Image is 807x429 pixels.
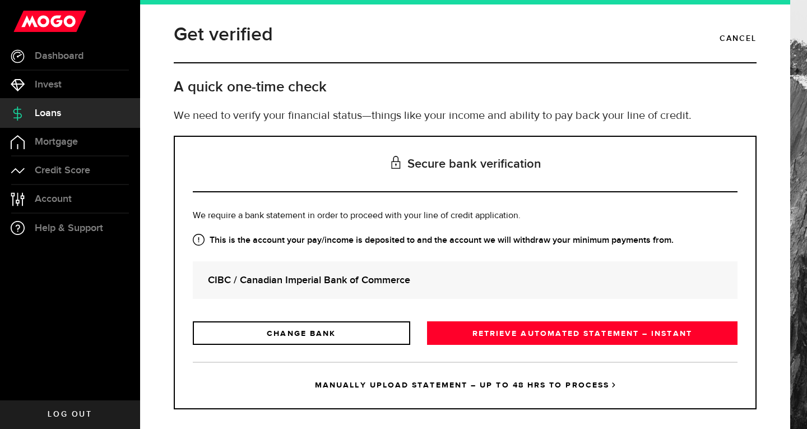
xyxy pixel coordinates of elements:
[35,137,78,147] span: Mortgage
[35,223,103,233] span: Help & Support
[35,194,72,204] span: Account
[35,80,62,90] span: Invest
[174,108,757,124] p: We need to verify your financial status—things like your income and ability to pay back your line...
[760,382,807,429] iframe: LiveChat chat widget
[720,29,757,48] a: Cancel
[193,137,738,192] h3: Secure bank verification
[193,234,738,247] strong: This is the account your pay/income is deposited to and the account we will withdraw your minimum...
[193,321,410,345] a: CHANGE BANK
[427,321,738,345] a: RETRIEVE AUTOMATED STATEMENT – INSTANT
[35,165,90,176] span: Credit Score
[48,410,92,418] span: Log out
[174,78,757,96] h2: A quick one-time check
[174,20,273,49] h1: Get verified
[35,51,84,61] span: Dashboard
[193,211,521,220] span: We require a bank statement in order to proceed with your line of credit application.
[35,108,61,118] span: Loans
[208,273,722,288] strong: CIBC / Canadian Imperial Bank of Commerce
